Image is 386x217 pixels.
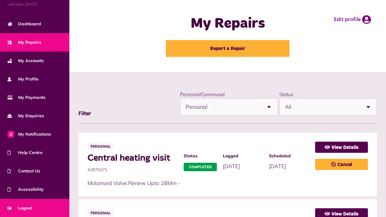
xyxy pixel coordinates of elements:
label: Personal/Communal [180,91,225,97]
span: Last login: [DATE] [8,2,62,7]
a: Edit profile [334,15,371,24]
span: Dashboard [8,21,41,27]
span: [DATE] [269,163,286,170]
h1: My Repairs [155,15,301,33]
span: Scheduled [269,153,309,159]
span: Central heating visit [87,153,178,164]
span: Help Centre [8,149,43,156]
span: My Accounts [8,58,44,64]
span: My Profile [8,76,39,82]
span: Completed [184,163,217,171]
span: 0 [8,131,14,137]
span: Accessibility [8,186,44,193]
span: Status [184,153,217,159]
a: Report a Repair [166,40,289,57]
a: View Details [315,142,368,153]
a: Cancel [315,159,368,170]
span: My Notifications [8,131,51,137]
span: Logged [223,153,263,159]
span: Personal [87,143,114,150]
span: A3076371 [87,167,178,173]
span: Logout [8,205,32,211]
span: Personal [87,210,114,216]
label: Status [279,91,293,97]
span: Contact Us [8,168,40,174]
span: Personal [186,99,261,115]
span: [DATE] [223,163,240,170]
span: My Enquiries [8,113,44,119]
p: Motorised Valve:Renew Upto 28Mm - [87,179,309,187]
span: All [285,99,360,115]
span: Filter [78,111,91,116]
span: My Payments [8,94,46,101]
span: My Repairs [8,39,41,46]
